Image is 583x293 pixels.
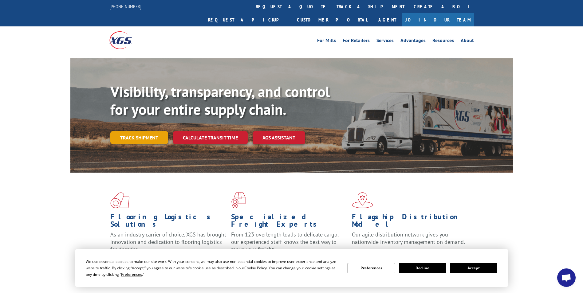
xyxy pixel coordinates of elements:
a: For Mills [317,38,336,45]
button: Preferences [348,263,395,273]
img: xgs-icon-flagship-distribution-model-red [352,192,373,208]
span: Preferences [121,272,142,277]
a: Services [376,38,394,45]
a: About [461,38,474,45]
img: xgs-icon-focused-on-flooring-red [231,192,246,208]
button: Decline [399,263,446,273]
h1: Flooring Logistics Solutions [110,213,227,231]
span: Cookie Policy [244,265,267,271]
div: We use essential cookies to make our site work. With your consent, we may also use non-essential ... [86,258,340,278]
a: Request a pickup [203,13,292,26]
a: XGS ASSISTANT [253,131,305,144]
a: Resources [432,38,454,45]
a: Calculate transit time [173,131,248,144]
a: Track shipment [110,131,168,144]
h1: Specialized Freight Experts [231,213,347,231]
img: xgs-icon-total-supply-chain-intelligence-red [110,192,129,208]
p: From 123 overlength loads to delicate cargo, our experienced staff knows the best way to move you... [231,231,347,258]
a: [PHONE_NUMBER] [109,3,141,10]
a: Advantages [400,38,426,45]
h1: Flagship Distribution Model [352,213,468,231]
span: As an industry carrier of choice, XGS has brought innovation and dedication to flooring logistics... [110,231,226,253]
a: Customer Portal [292,13,372,26]
a: Join Our Team [402,13,474,26]
div: Cookie Consent Prompt [75,249,508,287]
button: Accept [450,263,497,273]
b: Visibility, transparency, and control for your entire supply chain. [110,82,330,119]
div: Open chat [557,268,576,287]
a: For Retailers [343,38,370,45]
a: Agent [372,13,402,26]
span: Our agile distribution network gives you nationwide inventory management on demand. [352,231,465,245]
